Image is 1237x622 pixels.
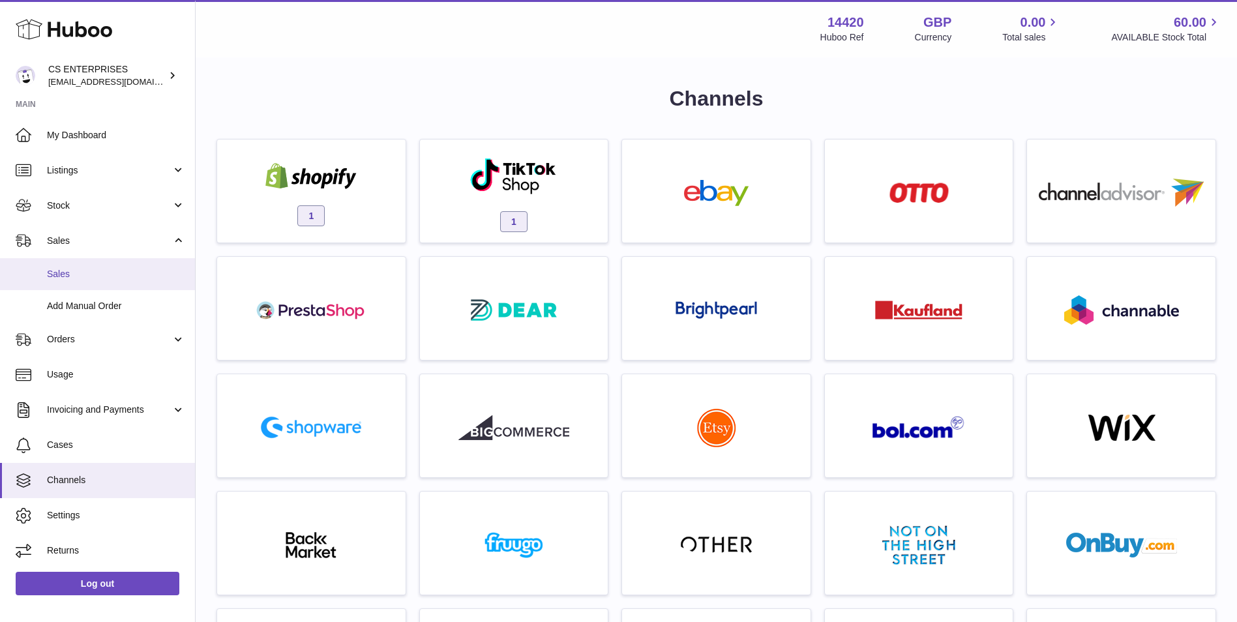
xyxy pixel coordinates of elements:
[1002,31,1060,44] span: Total sales
[47,439,185,451] span: Cases
[1002,14,1060,44] a: 0.00 Total sales
[1034,146,1209,236] a: roseta-channel-advisor
[1064,295,1179,325] img: roseta-channable
[16,572,179,595] a: Log out
[1111,14,1221,44] a: 60.00 AVAILABLE Stock Total
[827,14,864,31] strong: 14420
[48,63,166,88] div: CS ENTERPRISES
[47,474,185,486] span: Channels
[676,301,757,319] img: roseta-brightpearl
[661,180,772,206] img: ebay
[1066,415,1177,441] img: wix
[256,297,366,323] img: roseta-prestashop
[915,31,952,44] div: Currency
[47,164,171,177] span: Listings
[224,146,399,236] a: shopify 1
[1034,498,1209,588] a: onbuy
[872,416,965,439] img: roseta-bol
[224,381,399,471] a: roseta-shopware
[458,415,569,441] img: roseta-bigcommerce
[47,333,171,346] span: Orders
[875,301,962,319] img: roseta-kaufland
[256,411,366,443] img: roseta-shopware
[500,211,528,232] span: 1
[629,498,804,588] a: other
[47,235,171,247] span: Sales
[882,526,955,565] img: notonthehighstreet
[1111,31,1221,44] span: AVAILABLE Stock Total
[1021,14,1046,31] span: 0.00
[47,404,171,416] span: Invoicing and Payments
[297,205,325,226] span: 1
[47,368,185,381] span: Usage
[426,146,602,236] a: roseta-tiktokshop 1
[831,498,1007,588] a: notonthehighstreet
[216,85,1216,113] h1: Channels
[458,532,569,558] img: fruugo
[831,146,1007,236] a: roseta-otto
[47,200,171,212] span: Stock
[47,544,185,557] span: Returns
[1034,263,1209,353] a: roseta-channable
[1034,381,1209,471] a: wix
[256,532,366,558] img: backmarket
[820,31,864,44] div: Huboo Ref
[1066,532,1177,558] img: onbuy
[681,535,753,555] img: other
[697,408,736,447] img: roseta-etsy
[469,157,558,195] img: roseta-tiktokshop
[16,66,35,85] img: internalAdmin-14420@internal.huboo.com
[256,163,366,189] img: shopify
[889,183,949,203] img: roseta-otto
[47,300,185,312] span: Add Manual Order
[629,146,804,236] a: ebay
[1174,14,1206,31] span: 60.00
[48,76,192,87] span: [EMAIL_ADDRESS][DOMAIN_NAME]
[467,295,561,325] img: roseta-dear
[426,381,602,471] a: roseta-bigcommerce
[47,268,185,280] span: Sales
[47,129,185,141] span: My Dashboard
[923,14,951,31] strong: GBP
[831,263,1007,353] a: roseta-kaufland
[224,498,399,588] a: backmarket
[629,381,804,471] a: roseta-etsy
[426,263,602,353] a: roseta-dear
[47,509,185,522] span: Settings
[831,381,1007,471] a: roseta-bol
[426,498,602,588] a: fruugo
[224,263,399,353] a: roseta-prestashop
[629,263,804,353] a: roseta-brightpearl
[1039,179,1204,207] img: roseta-channel-advisor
